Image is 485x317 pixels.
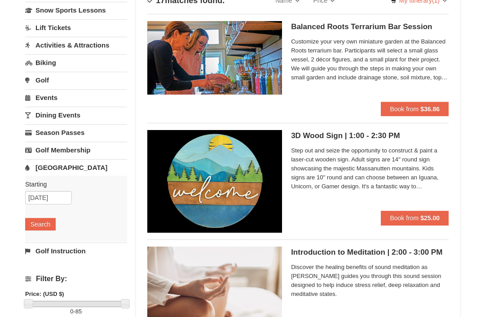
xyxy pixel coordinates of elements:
[147,130,282,233] img: 18871151-71-f4144550.png
[390,105,419,113] span: Book from
[25,89,127,106] a: Events
[25,37,127,53] a: Activities & Attractions
[25,275,127,283] h4: Filter By:
[25,19,127,36] a: Lift Tickets
[25,54,127,71] a: Biking
[25,124,127,141] a: Season Passes
[291,263,449,299] span: Discover the healing benefits of sound meditation as [PERSON_NAME] guides you through this sound ...
[390,214,419,221] span: Book from
[25,291,64,297] strong: Price: (USD $)
[147,21,282,95] img: 18871151-30-393e4332.jpg
[420,214,440,221] strong: $25.00
[381,102,449,116] button: Book from $36.86
[25,2,127,18] a: Snow Sports Lessons
[25,72,127,88] a: Golf
[25,218,56,230] button: Search
[70,308,73,315] span: 0
[25,243,127,259] a: Golf Instruction
[25,180,120,189] label: Starting
[291,131,449,140] h5: 3D Wood Sign | 1:00 - 2:30 PM
[25,142,127,158] a: Golf Membership
[381,211,449,225] button: Book from $25.00
[291,37,449,82] span: Customize your very own miniature garden at the Balanced Roots terrarium bar. Participants will s...
[291,22,449,31] h5: Balanced Roots Terrarium Bar Session
[25,307,127,316] label: -
[25,159,127,176] a: [GEOGRAPHIC_DATA]
[25,107,127,123] a: Dining Events
[291,248,449,257] h5: Introduction to Meditation | 2:00 - 3:00 PM
[291,146,449,191] span: Step out and seize the opportunity to construct & paint a laser-cut wooden sign. Adult signs are ...
[420,105,440,113] strong: $36.86
[75,308,82,315] span: 85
